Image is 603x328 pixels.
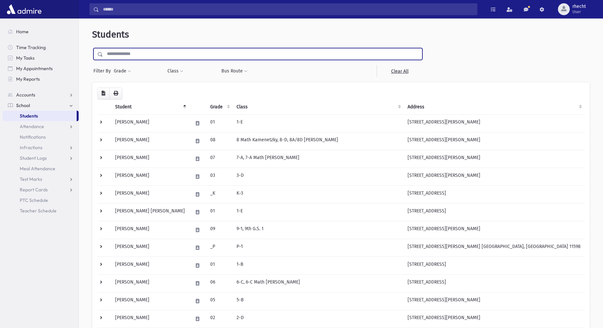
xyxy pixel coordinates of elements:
[111,114,189,132] td: [PERSON_NAME]
[404,185,585,203] td: [STREET_ADDRESS]
[3,53,79,63] a: My Tasks
[5,3,43,16] img: AdmirePro
[3,74,79,84] a: My Reports
[404,239,585,257] td: [STREET_ADDRESS][PERSON_NAME] [GEOGRAPHIC_DATA], [GEOGRAPHIC_DATA] 11598
[167,65,184,77] button: Class
[20,176,42,182] span: Test Marks
[3,132,79,142] a: Notifications
[111,257,189,274] td: [PERSON_NAME]
[404,114,585,132] td: [STREET_ADDRESS][PERSON_NAME]
[111,168,189,185] td: [PERSON_NAME]
[16,29,29,35] span: Home
[404,132,585,150] td: [STREET_ADDRESS][PERSON_NAME]
[206,132,233,150] td: 08
[93,68,113,74] span: Filter By
[113,65,131,77] button: Grade
[404,310,585,328] td: [STREET_ADDRESS][PERSON_NAME]
[3,63,79,74] a: My Appointments
[404,274,585,292] td: [STREET_ADDRESS]
[3,111,77,121] a: Students
[404,292,585,310] td: [STREET_ADDRESS][PERSON_NAME]
[233,310,404,328] td: 2-D
[3,42,79,53] a: Time Tracking
[233,150,404,168] td: 7-A, 7-A Math [PERSON_NAME]
[109,88,122,99] button: Print
[233,132,404,150] td: 8 Math Kamenetzky, 8-D, 8A/8D [PERSON_NAME]
[404,203,585,221] td: [STREET_ADDRESS]
[111,292,189,310] td: [PERSON_NAME]
[111,221,189,239] td: [PERSON_NAME]
[16,76,40,82] span: My Reports
[233,168,404,185] td: 3-D
[206,221,233,239] td: 09
[92,29,129,40] span: Students
[233,185,404,203] td: K-3
[221,65,248,77] button: Bus Route
[16,55,35,61] span: My Tasks
[206,310,233,328] td: 02
[206,239,233,257] td: _P
[3,163,79,174] a: Meal Attendance
[206,150,233,168] td: 07
[233,203,404,221] td: 1-E
[206,274,233,292] td: 06
[404,168,585,185] td: [STREET_ADDRESS][PERSON_NAME]
[20,145,42,150] span: Infractions
[111,239,189,257] td: [PERSON_NAME]
[20,134,46,140] span: Notifications
[20,187,48,193] span: Report Cards
[206,99,233,115] th: Grade: activate to sort column ascending
[16,102,30,108] span: School
[99,3,477,15] input: Search
[206,114,233,132] td: 01
[206,203,233,221] td: 01
[16,92,35,98] span: Accounts
[206,168,233,185] td: 03
[206,292,233,310] td: 05
[404,150,585,168] td: [STREET_ADDRESS][PERSON_NAME]
[3,142,79,153] a: Infractions
[572,9,586,14] span: User
[206,185,233,203] td: _K
[404,257,585,274] td: [STREET_ADDRESS]
[572,4,586,9] span: rhecht
[233,257,404,274] td: 1-B
[20,155,47,161] span: Student Logs
[20,208,57,214] span: Teacher Schedule
[111,185,189,203] td: [PERSON_NAME]
[20,197,48,203] span: PTC Schedule
[233,221,404,239] td: 9-1, 9th G.S. 1
[20,113,38,119] span: Students
[3,26,79,37] a: Home
[20,123,44,129] span: Attendance
[3,121,79,132] a: Attendance
[3,90,79,100] a: Accounts
[111,132,189,150] td: [PERSON_NAME]
[111,310,189,328] td: [PERSON_NAME]
[111,203,189,221] td: [PERSON_NAME] [PERSON_NAME]
[111,274,189,292] td: [PERSON_NAME]
[377,65,422,77] a: Clear All
[3,195,79,205] a: PTC Schedule
[233,274,404,292] td: 6-C, 6-C Math [PERSON_NAME]
[233,239,404,257] td: P-1
[111,150,189,168] td: [PERSON_NAME]
[3,100,79,111] a: School
[404,99,585,115] th: Address: activate to sort column ascending
[206,257,233,274] td: 01
[233,292,404,310] td: 5-B
[233,114,404,132] td: 1-E
[3,184,79,195] a: Report Cards
[16,44,46,50] span: Time Tracking
[3,205,79,216] a: Teacher Schedule
[111,99,189,115] th: Student: activate to sort column descending
[3,174,79,184] a: Test Marks
[97,88,110,99] button: CSV
[3,153,79,163] a: Student Logs
[404,221,585,239] td: [STREET_ADDRESS][PERSON_NAME]
[20,166,55,172] span: Meal Attendance
[16,66,53,71] span: My Appointments
[233,99,404,115] th: Class: activate to sort column ascending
